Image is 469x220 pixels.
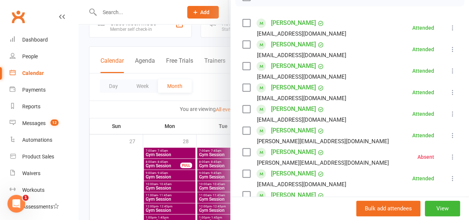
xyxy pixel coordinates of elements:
[10,165,78,182] a: Waivers
[7,195,25,213] iframe: Intercom live chat
[22,70,44,76] div: Calendar
[257,50,346,60] div: [EMAIL_ADDRESS][DOMAIN_NAME]
[271,17,316,29] a: [PERSON_NAME]
[412,90,434,95] div: Attended
[22,154,54,160] div: Product Sales
[50,119,59,126] span: 12
[417,154,434,160] div: Absent
[22,37,48,43] div: Dashboard
[10,198,78,215] a: Assessments
[271,60,316,72] a: [PERSON_NAME]
[271,82,316,93] a: [PERSON_NAME]
[10,148,78,165] a: Product Sales
[271,39,316,50] a: [PERSON_NAME]
[10,65,78,82] a: Calendar
[23,195,29,201] span: 1
[412,25,434,30] div: Attended
[22,53,38,59] div: People
[412,47,434,52] div: Attended
[257,115,346,125] div: [EMAIL_ADDRESS][DOMAIN_NAME]
[356,201,420,216] button: Bulk add attendees
[271,103,316,115] a: [PERSON_NAME]
[10,115,78,132] a: Messages 12
[10,132,78,148] a: Automations
[10,98,78,115] a: Reports
[412,68,434,73] div: Attended
[22,187,44,193] div: Workouts
[257,93,346,103] div: [EMAIL_ADDRESS][DOMAIN_NAME]
[412,176,434,181] div: Attended
[271,125,316,137] a: [PERSON_NAME]
[257,137,389,146] div: [PERSON_NAME][EMAIL_ADDRESS][DOMAIN_NAME]
[22,104,40,109] div: Reports
[257,72,346,82] div: [EMAIL_ADDRESS][DOMAIN_NAME]
[22,87,46,93] div: Payments
[22,170,40,176] div: Waivers
[257,180,346,189] div: [EMAIL_ADDRESS][DOMAIN_NAME]
[10,48,78,65] a: People
[271,168,316,180] a: [PERSON_NAME]
[271,146,316,158] a: [PERSON_NAME]
[10,32,78,48] a: Dashboard
[9,7,27,26] a: Clubworx
[10,82,78,98] a: Payments
[22,137,52,143] div: Automations
[271,189,316,201] a: [PERSON_NAME]
[257,29,346,39] div: [EMAIL_ADDRESS][DOMAIN_NAME]
[412,133,434,138] div: Attended
[412,111,434,116] div: Attended
[257,158,389,168] div: [PERSON_NAME][EMAIL_ADDRESS][DOMAIN_NAME]
[425,201,460,216] button: View
[10,182,78,198] a: Workouts
[22,120,46,126] div: Messages
[22,204,59,210] div: Assessments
